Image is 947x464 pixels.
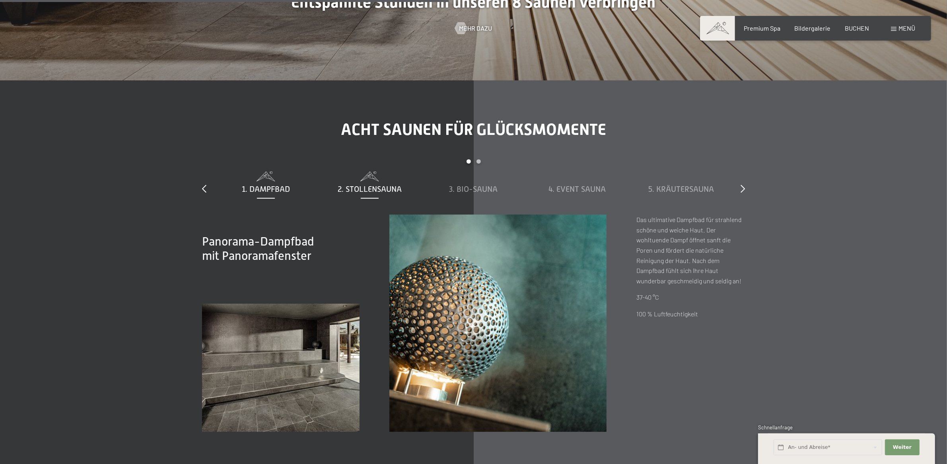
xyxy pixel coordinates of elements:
p: Das ultimative Dampfbad für strahlend schöne und weiche Haut. Der wohltuende Dampf öffnet sanft d... [636,214,745,286]
span: Weiter [893,444,912,451]
span: Schnellanfrage [758,424,793,431]
div: Carousel Page 1 (Current Slide) [467,159,471,164]
p: 100 % Luftfeuchtigkeit [636,309,745,319]
a: Premium Spa [744,24,780,32]
span: Menü [898,24,915,32]
span: 2. Stollensauna [338,185,402,193]
span: Panorama-Dampfbad mit Panoramafenster [202,235,314,263]
span: 3. Bio-Sauna [449,185,498,193]
span: 1. Dampfbad [242,185,290,193]
img: Ein Wellness-Urlaub in Südtirol – 7.700 m² Spa, 10 Saunen [389,214,607,432]
a: Bildergalerie [795,24,831,32]
span: Acht Saunen für Glücksmomente [341,120,606,139]
span: 5. Kräutersauna [648,185,714,193]
div: Carousel Page 2 [476,159,481,164]
img: Wellnesshotels - Sauna - Erholung - Adults only - Ahrntal [202,304,360,432]
button: Weiter [885,439,919,456]
span: 4. Event Sauna [549,185,606,193]
a: BUCHEN [845,24,869,32]
span: Mehr dazu [459,24,492,33]
div: Carousel Pagination [214,159,733,172]
p: 37-40 °C [636,292,745,302]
